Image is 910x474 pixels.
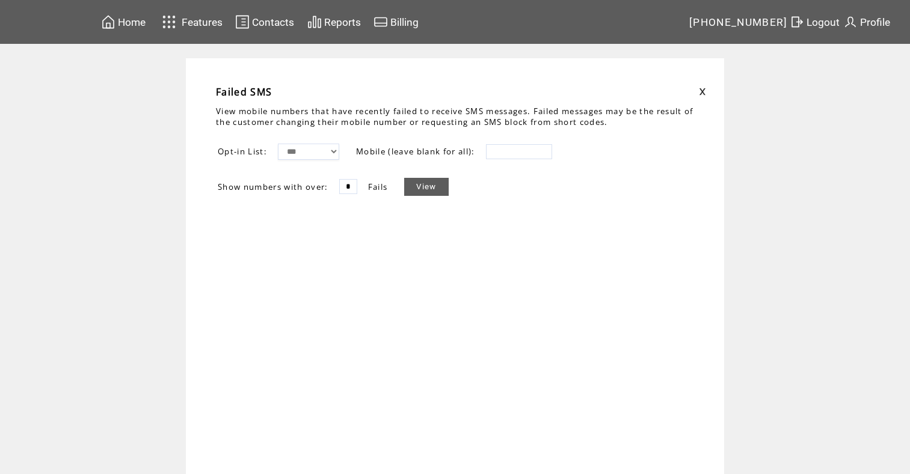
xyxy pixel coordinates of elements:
span: Mobile (leave blank for all): [356,146,475,157]
span: Features [182,16,223,28]
a: Contacts [233,13,296,31]
span: Reports [324,16,361,28]
span: Opt-in List: [218,146,267,157]
span: Show numbers with over: [218,181,328,192]
a: Profile [841,13,892,31]
a: Billing [372,13,420,31]
img: contacts.svg [235,14,250,29]
a: Features [157,10,225,34]
span: Contacts [252,16,294,28]
a: Reports [306,13,363,31]
img: profile.svg [843,14,858,29]
span: Home [118,16,146,28]
span: View mobile numbers that have recently failed to receive SMS messages. Failed messages may be the... [216,106,693,127]
img: creidtcard.svg [374,14,388,29]
span: Fails [368,181,388,192]
img: chart.svg [307,14,322,29]
img: home.svg [101,14,115,29]
span: Logout [807,16,840,28]
a: Home [99,13,147,31]
img: exit.svg [790,14,804,29]
span: [PHONE_NUMBER] [689,16,788,28]
span: Failed SMS [216,85,272,99]
a: View [404,178,448,196]
img: features.svg [159,12,180,32]
span: Profile [860,16,890,28]
span: Billing [390,16,419,28]
a: Logout [788,13,841,31]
